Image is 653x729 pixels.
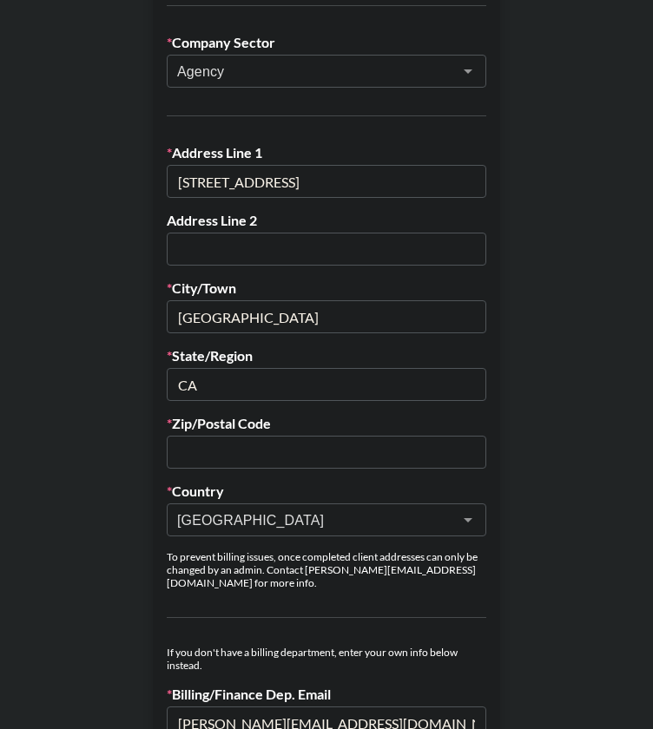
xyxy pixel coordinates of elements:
label: Address Line 2 [167,212,486,229]
button: Open [456,508,480,532]
label: Company Sector [167,34,486,51]
label: Billing/Finance Dep. Email [167,686,486,703]
label: City/Town [167,279,486,297]
label: Country [167,483,486,500]
label: State/Region [167,347,486,364]
div: If you don't have a billing department, enter your own info below instead. [167,646,486,672]
label: Address Line 1 [167,144,486,161]
button: Open [456,59,480,83]
label: Zip/Postal Code [167,415,486,432]
div: To prevent billing issues, once completed client addresses can only be changed by an admin. Conta... [167,550,486,589]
